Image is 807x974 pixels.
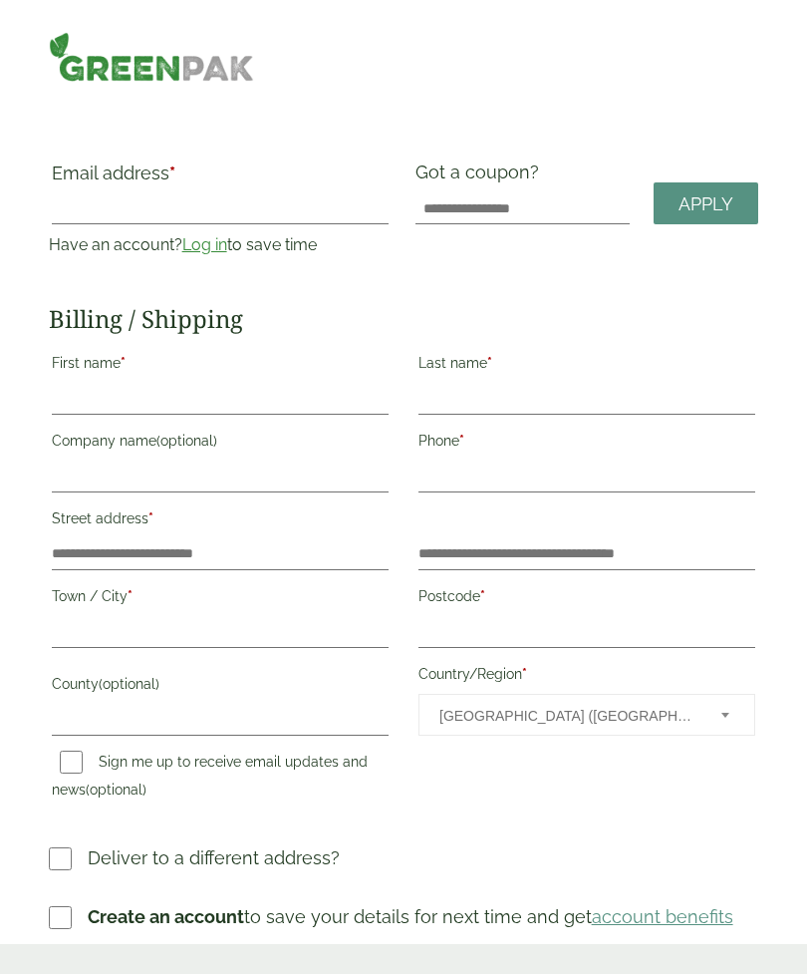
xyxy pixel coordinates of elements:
img: GreenPak Supplies [49,32,255,82]
abbr: required [522,666,527,682]
label: Sign me up to receive email updates and news [52,754,368,804]
span: Country/Region [418,694,755,736]
input: Sign me up to receive email updates and news(optional) [60,751,83,774]
label: Phone [418,427,755,461]
abbr: required [459,433,464,449]
strong: Create an account [88,906,244,927]
abbr: required [480,588,485,604]
p: Have an account? to save time [49,233,392,257]
span: Apply [678,193,733,215]
a: Log in [182,235,227,254]
abbr: required [128,588,133,604]
span: (optional) [156,433,217,449]
abbr: required [169,162,175,183]
p: Deliver to a different address? [88,844,340,871]
label: Country/Region [418,660,755,694]
abbr: required [487,355,492,371]
label: Street address [52,504,389,538]
label: Company name [52,427,389,461]
abbr: required [121,355,126,371]
a: Apply [654,182,758,225]
label: Got a coupon? [415,162,547,192]
span: (optional) [99,676,159,692]
span: (optional) [86,782,146,798]
label: Town / City [52,582,389,616]
p: to save your details for next time and get [88,903,733,930]
label: Last name [418,349,755,383]
span: United Kingdom (UK) [439,695,694,737]
label: County [52,670,389,704]
label: Email address [52,164,389,192]
abbr: required [148,510,153,526]
label: First name [52,349,389,383]
a: account benefits [592,906,733,927]
label: Postcode [418,582,755,616]
h2: Billing / Shipping [49,305,759,334]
